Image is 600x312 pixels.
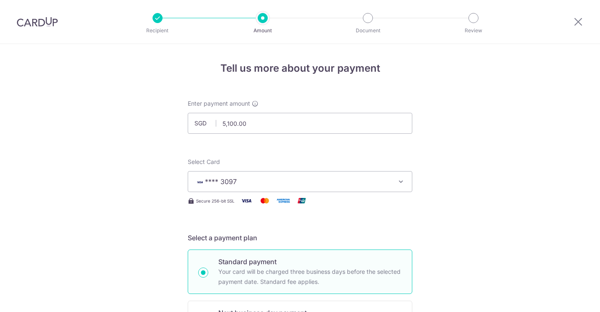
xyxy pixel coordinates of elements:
[188,158,220,165] span: translation missing: en.payables.payment_networks.credit_card.summary.labels.select_card
[293,195,310,206] img: Union Pay
[188,61,412,76] h4: Tell us more about your payment
[188,233,412,243] h5: Select a payment plan
[127,26,189,35] p: Recipient
[188,113,412,134] input: 0.00
[17,17,58,27] img: CardUp
[337,26,399,35] p: Document
[442,26,504,35] p: Review
[195,179,205,185] img: VISA
[275,195,292,206] img: American Express
[218,257,402,267] p: Standard payment
[238,195,255,206] img: Visa
[218,267,402,287] p: Your card will be charged three business days before the selected payment date. Standard fee appl...
[194,119,216,127] span: SGD
[196,198,235,204] span: Secure 256-bit SSL
[256,195,273,206] img: Mastercard
[188,99,250,108] span: Enter payment amount
[232,26,294,35] p: Amount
